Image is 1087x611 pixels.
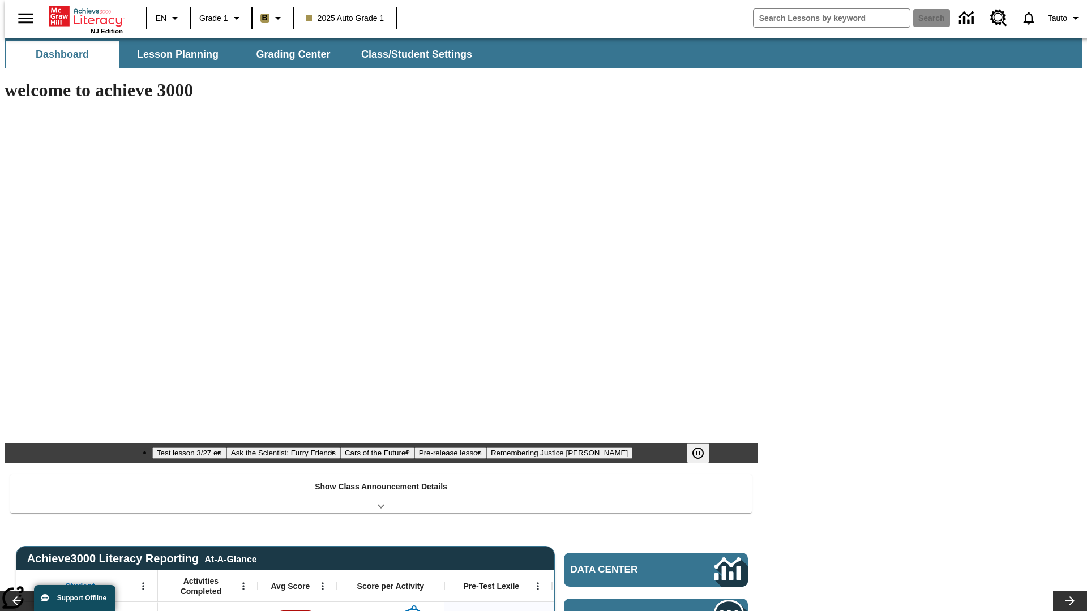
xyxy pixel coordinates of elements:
[65,581,95,591] span: Student
[315,481,447,493] p: Show Class Announcement Details
[226,447,340,459] button: Slide 2 Ask the Scientist: Furry Friends
[91,28,123,35] span: NJ Edition
[237,41,350,68] button: Grading Center
[34,585,115,611] button: Support Offline
[352,41,481,68] button: Class/Student Settings
[135,578,152,595] button: Open Menu
[27,552,257,565] span: Achieve3000 Literacy Reporting
[204,552,256,565] div: At-A-Glance
[754,9,910,27] input: search field
[195,8,248,28] button: Grade: Grade 1, Select a grade
[564,553,748,587] a: Data Center
[5,38,1082,68] div: SubNavbar
[1048,12,1067,24] span: Tauto
[464,581,520,591] span: Pre-Test Lexile
[529,578,546,595] button: Open Menu
[256,8,289,28] button: Boost Class color is light brown. Change class color
[199,12,228,24] span: Grade 1
[152,447,226,459] button: Slide 1 Test lesson 3/27 en
[983,3,1014,33] a: Resource Center, Will open in new tab
[5,41,482,68] div: SubNavbar
[9,2,42,35] button: Open side menu
[10,474,752,513] div: Show Class Announcement Details
[1043,8,1087,28] button: Profile/Settings
[271,581,310,591] span: Avg Score
[5,80,758,101] h1: welcome to achieve 3000
[57,594,106,602] span: Support Offline
[235,578,252,595] button: Open Menu
[314,578,331,595] button: Open Menu
[1014,3,1043,33] a: Notifications
[6,41,119,68] button: Dashboard
[121,41,234,68] button: Lesson Planning
[156,12,166,24] span: EN
[687,443,721,463] div: Pause
[952,3,983,34] a: Data Center
[1053,591,1087,611] button: Lesson carousel, Next
[687,443,709,463] button: Pause
[164,576,238,596] span: Activities Completed
[340,447,414,459] button: Slide 3 Cars of the Future?
[262,11,268,25] span: B
[49,5,123,28] a: Home
[571,564,677,575] span: Data Center
[414,447,486,459] button: Slide 4 Pre-release lesson
[486,447,632,459] button: Slide 5 Remembering Justice O'Connor
[151,8,187,28] button: Language: EN, Select a language
[306,12,384,24] span: 2025 Auto Grade 1
[357,581,425,591] span: Score per Activity
[49,4,123,35] div: Home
